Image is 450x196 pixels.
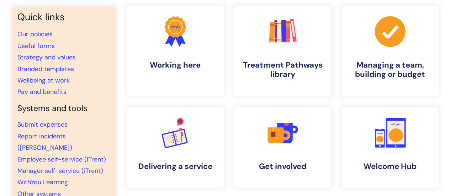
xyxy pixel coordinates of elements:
[17,65,74,73] a: Branded templates
[240,60,325,79] h4: Treatment Pathways library
[17,155,106,164] a: Employee self-service (iTrent)
[240,162,325,171] h4: Get involved
[342,107,439,187] a: Welcome Hub
[17,88,67,96] a: Pay and benefits
[348,162,433,171] h4: Welcome Hub
[342,6,439,96] a: Managing a team, building or budget
[127,107,224,187] a: Delivering a service
[17,76,70,85] a: Wellbeing at work
[127,6,224,96] a: Working here
[348,60,433,79] h4: Managing a team, building or budget
[17,132,72,152] a: Report incidents ([PERSON_NAME])
[234,6,331,96] a: Treatment Pathways library
[133,162,218,171] h4: Delivering a service
[17,104,110,113] h4: Systems and tools
[17,11,110,23] h3: Quick links
[234,107,331,187] a: Get involved
[17,120,68,129] a: Submit expenses
[17,178,68,186] a: WithYou Learning
[17,30,53,38] a: Our policies
[133,60,218,70] h4: Working here
[17,166,103,175] a: Manager self-service (iTrent)
[17,53,76,62] a: Strategy and values
[17,42,55,50] a: Useful forms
